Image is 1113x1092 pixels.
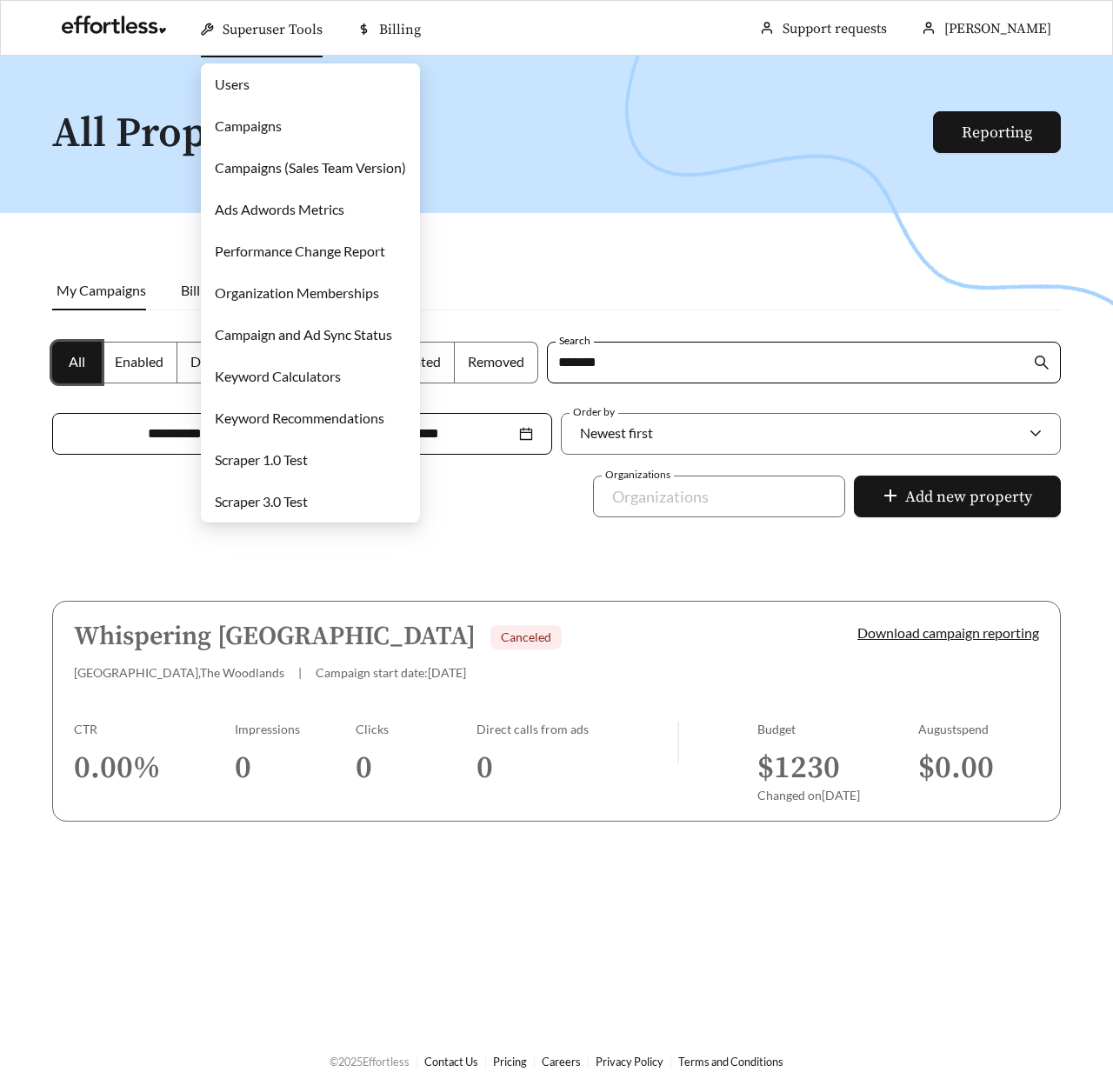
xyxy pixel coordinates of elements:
[215,201,344,217] a: Ads Adwords Metrics
[580,424,653,441] span: Newest first
[215,409,384,426] a: Keyword Recommendations
[74,722,235,736] div: CTR
[215,76,250,92] a: Users
[468,353,524,370] span: Removed
[757,722,918,736] div: Budget
[356,722,477,736] div: Clicks
[190,353,258,370] span: Delinquent
[962,123,1032,143] a: Reporting
[905,485,1032,509] span: Add new property
[52,111,935,157] h1: All Properties
[235,722,356,736] div: Impressions
[379,21,421,38] span: Billing
[783,20,887,37] a: Support requests
[757,749,918,788] h3: $ 1230
[215,117,282,134] a: Campaigns
[857,624,1039,641] a: Download campaign reporting
[215,451,308,468] a: Scraper 1.0 Test
[501,629,551,644] span: Canceled
[215,368,341,384] a: Keyword Calculators
[57,282,146,298] span: My Campaigns
[883,488,898,507] span: plus
[356,749,477,788] h3: 0
[215,493,308,509] a: Scraper 3.0 Test
[933,111,1061,153] button: Reporting
[69,353,85,370] span: All
[223,21,323,38] span: Superuser Tools
[477,749,677,788] h3: 0
[757,788,918,802] div: Changed on [DATE]
[854,476,1061,517] button: plusAdd new property
[74,623,476,651] h5: Whispering [GEOGRAPHIC_DATA]
[477,722,677,736] div: Direct calls from ads
[215,284,379,301] a: Organization Memberships
[1034,355,1050,370] span: search
[52,601,1061,822] a: Whispering [GEOGRAPHIC_DATA]Canceled[GEOGRAPHIC_DATA],The Woodlands|Campaign start date:[DATE]Dow...
[677,722,679,763] img: line
[215,243,385,259] a: Performance Change Report
[74,749,235,788] h3: 0.00 %
[215,159,406,176] a: Campaigns (Sales Team Version)
[918,722,1039,736] div: August spend
[944,20,1051,37] span: [PERSON_NAME]
[215,326,392,343] a: Campaign and Ad Sync Status
[918,749,1039,788] h3: $ 0.00
[181,282,218,298] span: Billing
[316,665,466,680] span: Campaign start date: [DATE]
[74,665,284,680] span: [GEOGRAPHIC_DATA] , The Woodlands
[115,353,163,370] span: Enabled
[235,749,356,788] h3: 0
[298,665,302,680] span: |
